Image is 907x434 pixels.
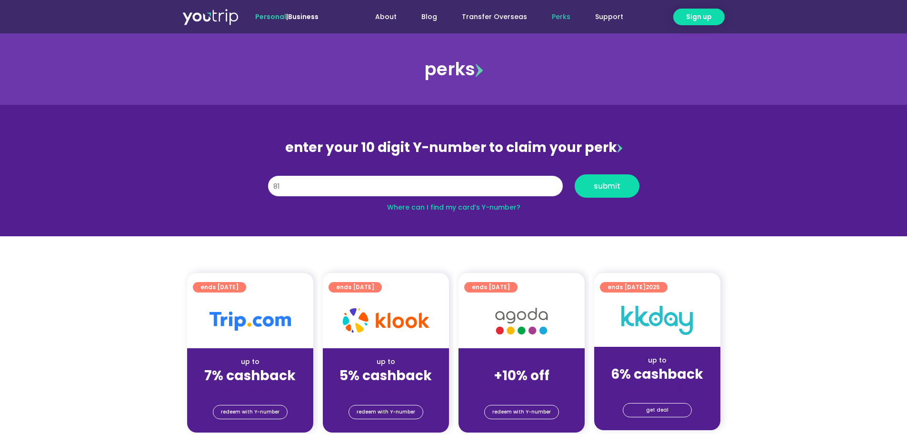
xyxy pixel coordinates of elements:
span: | [255,12,319,21]
span: 2025 [646,283,660,291]
a: get deal [623,403,692,417]
nav: Menu [344,8,636,26]
span: ends [DATE] [200,282,239,293]
a: Perks [539,8,583,26]
div: (for stays only) [466,384,577,394]
a: Support [583,8,636,26]
a: ends [DATE] [329,282,382,293]
a: redeem with Y-number [349,405,423,419]
strong: 7% cashback [204,366,296,385]
button: submit [575,174,639,198]
div: (for stays only) [330,384,441,394]
span: redeem with Y-number [221,405,279,419]
a: About [363,8,409,26]
a: Blog [409,8,449,26]
span: Sign up [686,12,712,22]
a: redeem with Y-number [213,405,288,419]
a: ends [DATE]2025 [600,282,668,293]
span: redeem with Y-number [357,405,415,419]
div: (for stays only) [602,383,713,393]
span: Personal [255,12,286,21]
div: up to [195,357,306,367]
span: ends [DATE] [336,282,374,293]
strong: 5% cashback [339,366,432,385]
div: up to [330,357,441,367]
span: ends [DATE] [472,282,510,293]
span: ends [DATE] [608,282,660,293]
span: submit [594,182,620,190]
a: Where can I find my card’s Y-number? [387,202,520,212]
strong: +10% off [494,366,549,385]
a: ends [DATE] [193,282,246,293]
span: get deal [646,404,668,417]
a: ends [DATE] [464,282,518,293]
div: up to [602,355,713,365]
form: Y Number [268,174,639,205]
div: (for stays only) [195,384,306,394]
strong: 6% cashback [611,365,703,384]
a: redeem with Y-number [484,405,559,419]
a: Sign up [673,9,725,25]
span: up to [513,357,530,366]
div: enter your 10 digit Y-number to claim your perk [263,135,644,160]
a: Business [288,12,319,21]
span: redeem with Y-number [492,405,551,419]
a: Transfer Overseas [449,8,539,26]
input: 10 digit Y-number (e.g. 8123456789) [268,176,563,197]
